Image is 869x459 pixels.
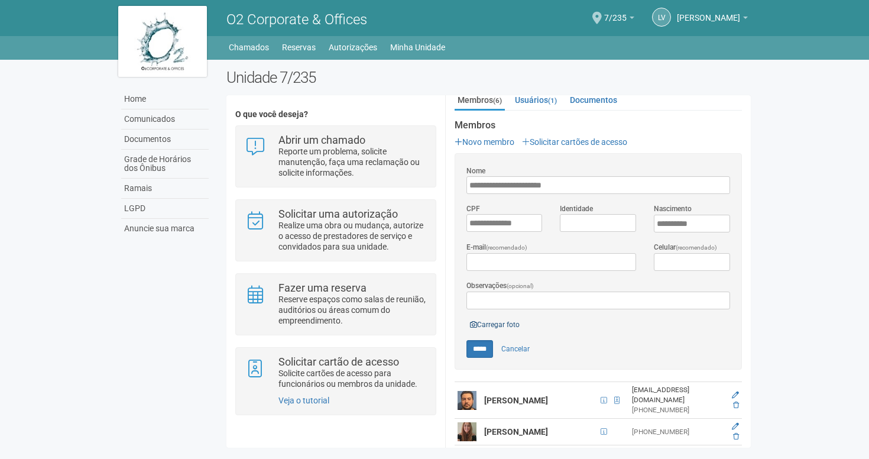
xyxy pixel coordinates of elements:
a: Excluir membro [733,401,739,409]
a: Grade de Horários dos Ônibus [121,150,209,179]
a: Editar membro [732,391,739,399]
a: Novo membro [455,137,514,147]
strong: [PERSON_NAME] [484,427,548,437]
a: Membros(6) [455,91,505,111]
label: CPF [466,203,480,214]
p: Reporte um problema, solicite manutenção, faça uma reclamação ou solicite informações. [278,146,427,178]
p: Realize uma obra ou mudança, autorize o acesso de prestadores de serviço e convidados para sua un... [278,220,427,252]
a: Veja o tutorial [278,396,329,405]
a: Anuncie sua marca [121,219,209,238]
h2: Unidade 7/235 [226,69,751,86]
a: Solicitar uma autorização Realize uma obra ou mudança, autorize o acesso de prestadores de serviç... [245,209,426,252]
a: Home [121,89,209,109]
a: Autorizações [329,39,377,56]
span: O2 Corporate & Offices [226,11,367,28]
p: Reserve espaços como salas de reunião, auditórios ou áreas comum do empreendimento. [278,294,427,326]
label: Identidade [560,203,593,214]
span: 7/235 [604,2,627,22]
a: Fazer uma reserva Reserve espaços como salas de reunião, auditórios ou áreas comum do empreendime... [245,283,426,326]
img: user.png [458,391,476,410]
img: logo.jpg [118,6,207,77]
a: LV [652,8,671,27]
a: Documentos [121,130,209,150]
p: Solicite cartões de acesso para funcionários ou membros da unidade. [278,368,427,389]
strong: Solicitar uma autorização [278,208,398,220]
a: Solicitar cartão de acesso Solicite cartões de acesso para funcionários ou membros da unidade. [245,357,426,389]
a: Solicitar cartões de acesso [522,137,627,147]
label: Celular [654,242,717,253]
a: Usuários(1) [512,91,560,109]
label: Nascimento [654,203,692,214]
a: Ramais [121,179,209,199]
a: 7/235 [604,15,634,24]
a: Cancelar [495,340,536,358]
div: [EMAIL_ADDRESS][DOMAIN_NAME] [632,385,721,405]
span: (recomendado) [486,244,527,251]
label: Observações [466,280,534,292]
div: [PHONE_NUMBER] [632,405,721,415]
div: [PHONE_NUMBER] [632,427,721,437]
strong: Abrir um chamado [278,134,365,146]
a: [PERSON_NAME] [677,15,748,24]
a: Carregar foto [466,318,523,331]
span: (recomendado) [676,244,717,251]
small: (6) [493,96,502,105]
a: Editar membro [732,422,739,431]
a: Documentos [567,91,620,109]
strong: Fazer uma reserva [278,282,367,294]
img: user.png [458,422,476,441]
strong: [PERSON_NAME] [484,396,548,405]
a: Comunicados [121,109,209,130]
span: (opcional) [507,283,534,289]
a: Excluir membro [733,432,739,441]
strong: Solicitar cartão de acesso [278,355,399,368]
span: Luciano Vasconcelos Galvão Filho [677,2,740,22]
a: Minha Unidade [390,39,445,56]
strong: Membros [455,120,742,131]
a: LGPD [121,199,209,219]
a: Chamados [229,39,269,56]
a: Abrir um chamado Reporte um problema, solicite manutenção, faça uma reclamação ou solicite inform... [245,135,426,178]
h4: O que você deseja? [235,110,436,119]
label: E-mail [466,242,527,253]
label: Nome [466,166,485,176]
small: (1) [548,96,557,105]
a: Reservas [282,39,316,56]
